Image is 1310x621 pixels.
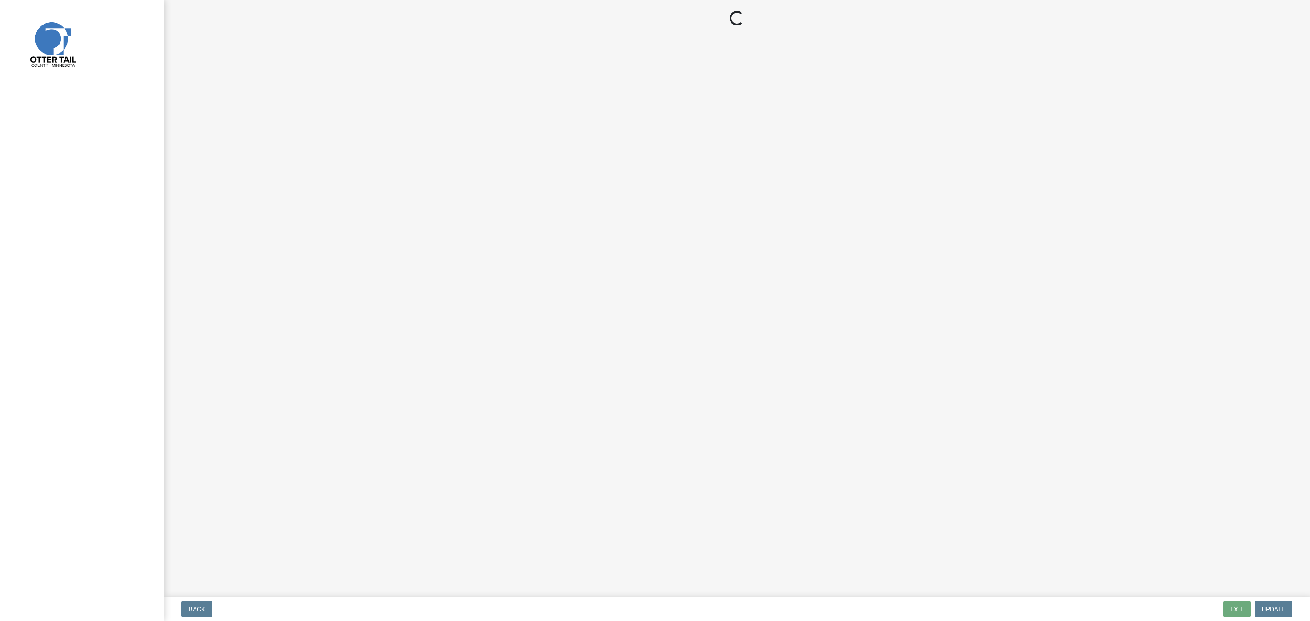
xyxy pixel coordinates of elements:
button: Update [1255,601,1292,617]
button: Back [181,601,212,617]
span: Update [1262,606,1285,613]
button: Exit [1223,601,1251,617]
img: Otter Tail County, Minnesota [18,10,86,78]
span: Back [189,606,205,613]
